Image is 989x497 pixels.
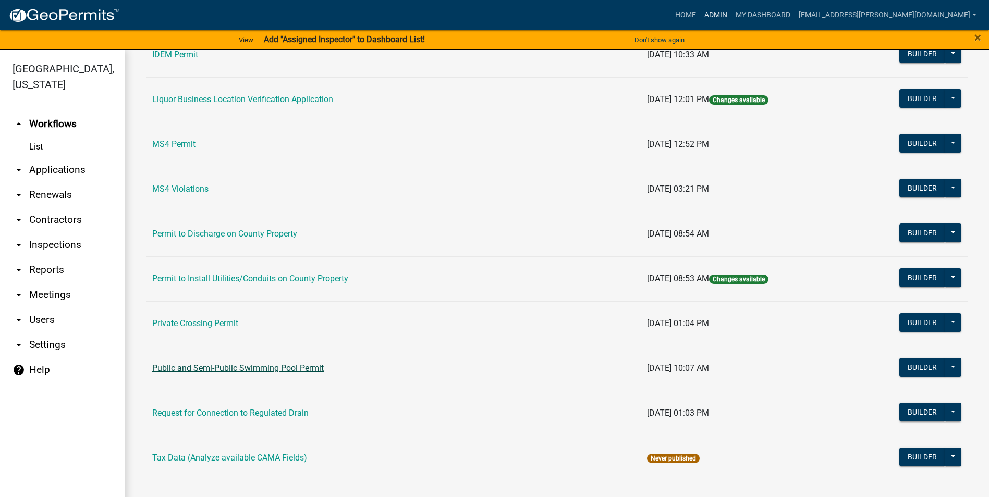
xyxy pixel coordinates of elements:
i: arrow_drop_down [13,239,25,251]
span: × [974,30,981,45]
span: Never published [647,454,700,463]
button: Builder [899,403,945,421]
a: Tax Data (Analyze available CAMA Fields) [152,453,307,463]
button: Builder [899,448,945,466]
a: View [235,31,258,48]
button: Don't show again [630,31,689,48]
button: Builder [899,313,945,332]
button: Builder [899,358,945,377]
a: Permit to Discharge on County Property [152,229,297,239]
button: Builder [899,179,945,197]
span: [DATE] 12:01 PM [647,94,709,104]
a: Public and Semi-Public Swimming Pool Permit [152,363,324,373]
a: MS4 Violations [152,184,209,194]
i: arrow_drop_down [13,314,25,326]
span: [DATE] 08:53 AM [647,274,709,283]
span: Changes available [709,95,768,105]
span: [DATE] 08:54 AM [647,229,709,239]
a: [EMAIL_ADDRESS][PERSON_NAME][DOMAIN_NAME] [795,5,981,25]
i: arrow_drop_up [13,118,25,130]
i: help [13,364,25,376]
i: arrow_drop_down [13,164,25,176]
a: Admin [700,5,731,25]
a: Private Crossing Permit [152,318,238,328]
span: [DATE] 03:21 PM [647,184,709,194]
button: Builder [899,223,945,242]
button: Builder [899,89,945,108]
i: arrow_drop_down [13,214,25,226]
span: [DATE] 12:52 PM [647,139,709,149]
span: [DATE] 10:07 AM [647,363,709,373]
strong: Add "Assigned Inspector" to Dashboard List! [264,34,425,44]
i: arrow_drop_down [13,264,25,276]
button: Builder [899,268,945,287]
span: [DATE] 10:33 AM [647,49,709,59]
span: Changes available [709,275,768,284]
a: My Dashboard [731,5,795,25]
a: Request for Connection to Regulated Drain [152,408,309,418]
i: arrow_drop_down [13,289,25,301]
button: Close [974,31,981,44]
i: arrow_drop_down [13,339,25,351]
button: Builder [899,134,945,153]
a: Liquor Business Location Verification Application [152,94,333,104]
a: Permit to Install Utilities/Conduits on County Property [152,274,348,283]
a: MS4 Permit [152,139,196,149]
a: IDEM Permit [152,49,198,59]
a: Home [671,5,700,25]
i: arrow_drop_down [13,189,25,201]
span: [DATE] 01:03 PM [647,408,709,418]
span: [DATE] 01:04 PM [647,318,709,328]
button: Builder [899,44,945,63]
